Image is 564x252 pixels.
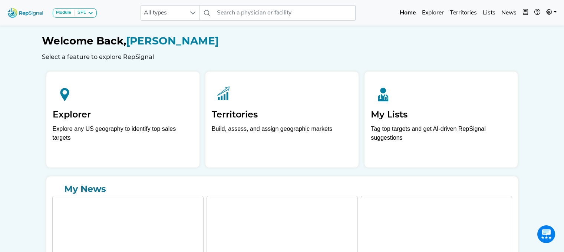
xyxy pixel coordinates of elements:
a: TerritoriesBuild, assess, and assign geographic markets [205,72,359,168]
a: News [498,6,520,20]
h6: Select a feature to explore RepSignal [42,53,522,60]
a: Home [397,6,419,20]
p: Build, assess, and assign geographic markets [212,125,352,146]
h2: Explorer [53,109,193,120]
span: Welcome Back, [42,34,126,47]
a: Lists [480,6,498,20]
a: My News [52,182,512,196]
input: Search a physician or facility [214,5,356,21]
p: Tag top targets and get AI-driven RepSignal suggestions [371,125,511,146]
a: Explorer [419,6,447,20]
h2: My Lists [371,109,511,120]
span: All types [141,6,185,20]
a: ExplorerExplore any US geography to identify top sales targets [46,72,199,168]
div: SPE [75,10,86,16]
strong: Module [56,10,71,15]
button: Intel Book [520,6,531,20]
button: ModuleSPE [53,8,97,18]
a: My ListsTag top targets and get AI-driven RepSignal suggestions [365,72,518,168]
h2: Territories [212,109,352,120]
a: Territories [447,6,480,20]
div: Explore any US geography to identify top sales targets [53,125,193,142]
h1: [PERSON_NAME] [42,35,522,47]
